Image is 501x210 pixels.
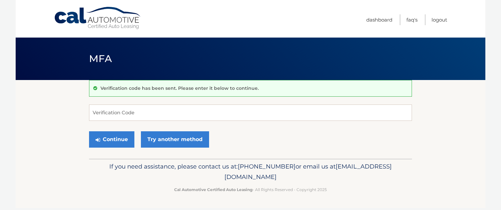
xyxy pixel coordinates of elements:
span: [PHONE_NUMBER] [238,163,296,170]
a: Try another method [141,131,209,148]
strong: Cal Automotive Certified Auto Leasing [174,187,252,192]
p: Verification code has been sent. Please enter it below to continue. [100,85,259,91]
a: Dashboard [366,14,392,25]
span: [EMAIL_ADDRESS][DOMAIN_NAME] [224,163,392,181]
p: If you need assistance, please contact us at: or email us at [93,161,408,182]
a: Cal Automotive [54,7,142,30]
a: Logout [432,14,447,25]
span: MFA [89,53,112,65]
button: Continue [89,131,134,148]
p: - All Rights Reserved - Copyright 2025 [93,186,408,193]
input: Verification Code [89,105,412,121]
a: FAQ's [406,14,417,25]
